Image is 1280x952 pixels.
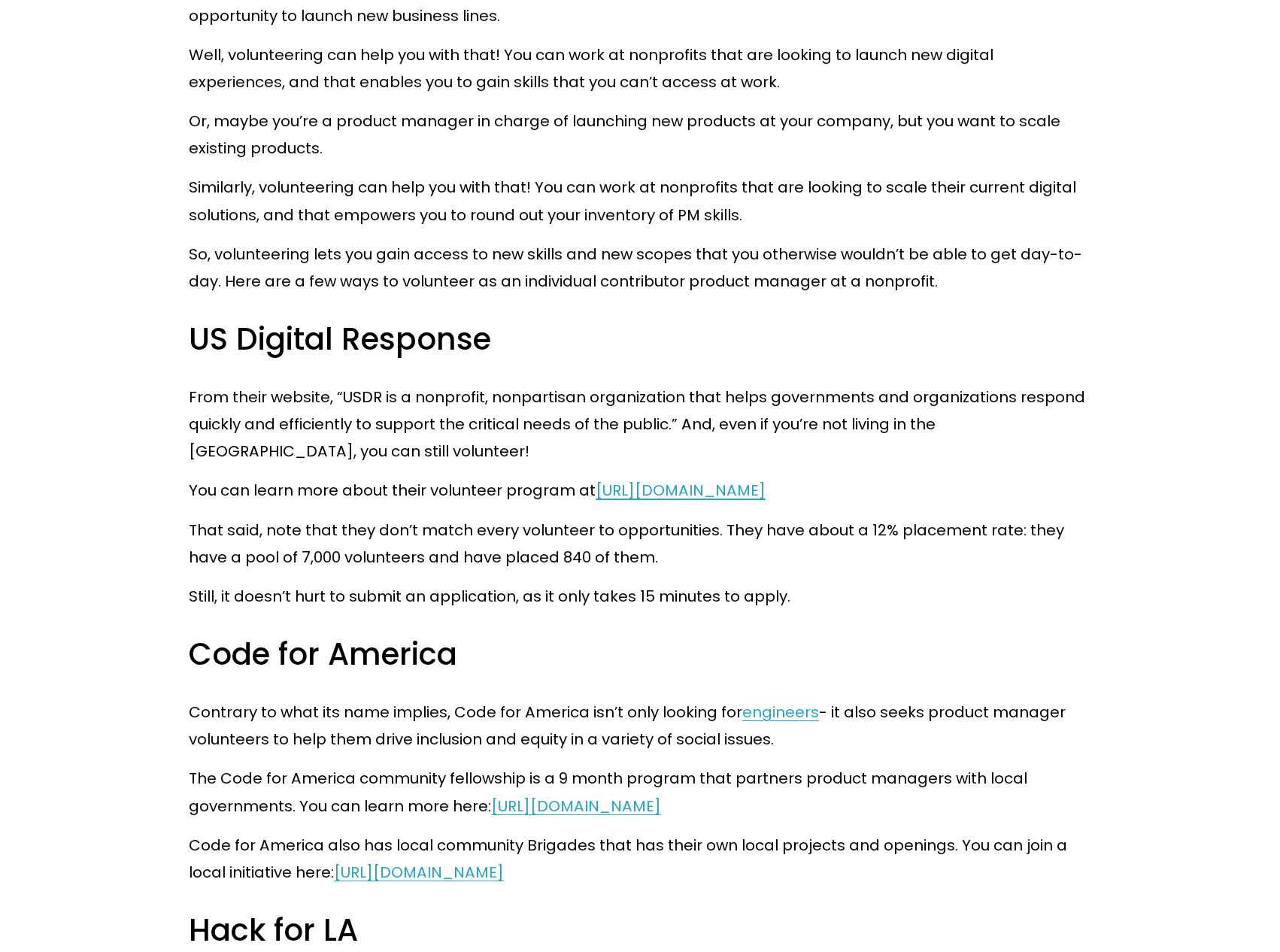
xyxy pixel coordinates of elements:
[742,702,819,723] a: engineers
[189,319,1091,359] h3: US Digital Response
[189,477,1091,504] p: You can learn more about their volunteer program at
[189,517,1091,571] p: That said, note that they don’t match every volunteer to opportunities. They have about a 12% pla...
[189,41,1091,96] p: Well, volunteering can help you with that! You can work at nonprofits that are looking to launch ...
[491,796,661,817] a: [URL][DOMAIN_NAME]
[189,583,1091,610] p: Still, it doesn’t hurt to submit an application, as it only takes 15 minutes to apply.
[596,480,766,501] a: [URL][DOMAIN_NAME]
[189,832,1091,886] p: Code for America also has local community Brigades that has their own local projects and openings...
[189,634,1091,675] h3: Code for America
[334,862,504,883] a: [URL][DOMAIN_NAME]
[189,108,1091,162] p: Or, maybe you’re a product manager in charge of launching new products at your company, but you w...
[189,910,1091,950] h3: Hack for LA
[189,699,1091,753] p: Contrary to what its name implies, Code for America isn’t only looking for - it also seeks produc...
[189,241,1091,295] p: So, volunteering lets you gain access to new skills and new scopes that you otherwise wouldn’t be...
[189,174,1091,228] p: Similarly, volunteering can help you with that! You can work at nonprofits that are looking to sc...
[189,765,1091,819] p: The Code for America community fellowship is a 9 month program that partners product managers wit...
[189,384,1091,465] p: From their website, “​​USDR is a nonprofit, nonpartisan organization that helps governments and o...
